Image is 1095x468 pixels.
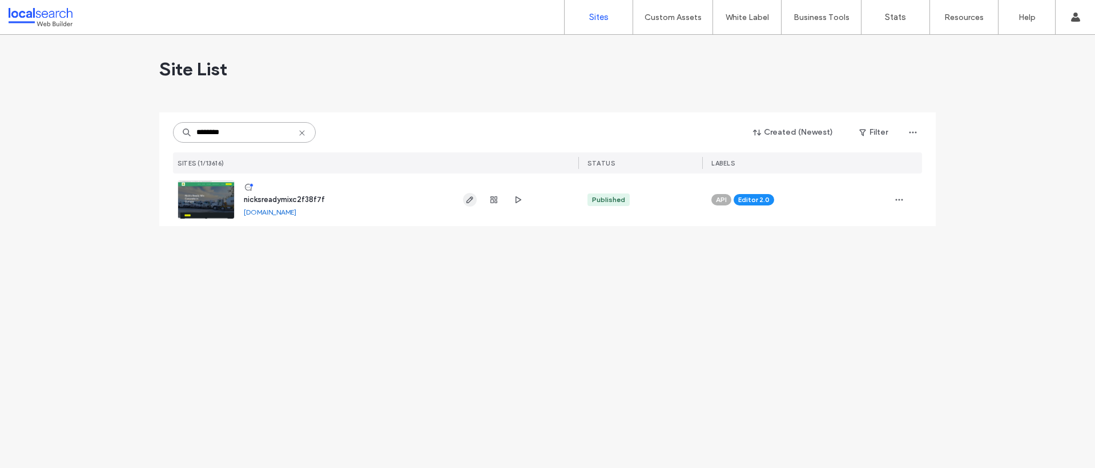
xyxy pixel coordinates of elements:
[645,13,702,22] label: Custom Assets
[589,12,609,22] label: Sites
[178,159,224,167] span: SITES (1/13616)
[587,159,615,167] span: STATUS
[848,123,899,142] button: Filter
[885,12,906,22] label: Stats
[794,13,850,22] label: Business Tools
[26,8,50,18] span: Help
[944,13,984,22] label: Resources
[159,58,227,80] span: Site List
[592,195,625,205] div: Published
[711,159,735,167] span: LABELS
[244,195,325,204] a: nicksreadymixc2f38f7f
[244,208,296,216] a: [DOMAIN_NAME]
[716,195,727,205] span: API
[1018,13,1036,22] label: Help
[743,123,843,142] button: Created (Newest)
[726,13,769,22] label: White Label
[738,195,770,205] span: Editor 2.0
